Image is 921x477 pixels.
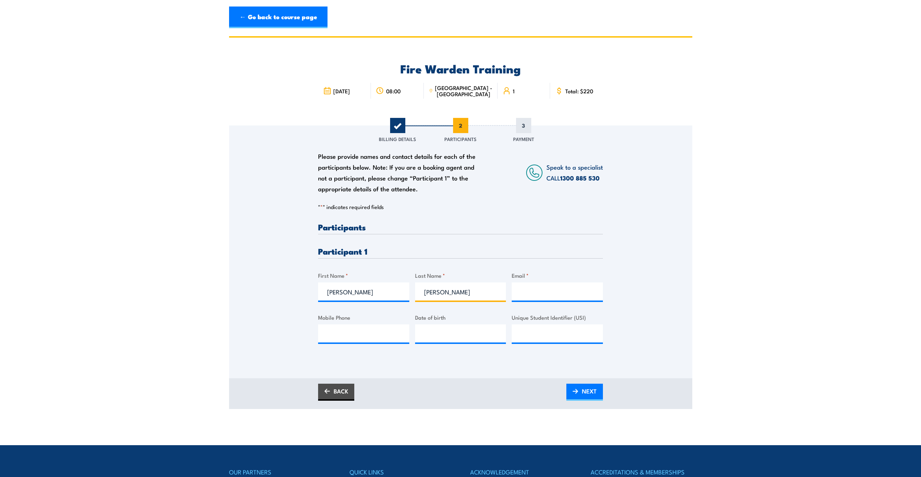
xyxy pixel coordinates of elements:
span: 08:00 [386,88,401,94]
label: Last Name [415,271,506,280]
label: Email [512,271,603,280]
span: NEXT [582,382,597,401]
span: 1 [513,88,515,94]
label: Unique Student Identifier (USI) [512,313,603,321]
a: ← Go back to course page [229,7,328,28]
label: Date of birth [415,313,506,321]
span: Speak to a specialist CALL [546,162,603,182]
a: BACK [318,384,354,401]
span: 3 [516,118,531,133]
label: Mobile Phone [318,313,409,321]
span: Billing Details [379,135,416,142]
h4: OUR PARTNERS [229,467,330,477]
p: " " indicates required fields [318,203,603,210]
span: Participants [444,135,477,142]
span: [GEOGRAPHIC_DATA] - [GEOGRAPHIC_DATA] [435,85,493,97]
a: 1300 885 530 [560,173,600,183]
label: First Name [318,271,409,280]
h3: Participant 1 [318,247,603,255]
span: [DATE] [333,88,350,94]
h4: QUICK LINKS [350,467,451,477]
h3: Participants [318,223,603,231]
h4: ACKNOWLEDGEMENT [470,467,571,477]
h4: ACCREDITATIONS & MEMBERSHIPS [591,467,692,477]
div: Please provide names and contact details for each of the participants below. Note: If you are a b... [318,151,482,194]
span: Payment [513,135,534,142]
a: NEXT [566,384,603,401]
span: Total: $220 [565,88,593,94]
h2: Fire Warden Training [318,63,603,73]
span: 2 [453,118,468,133]
span: 1 [390,118,405,133]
